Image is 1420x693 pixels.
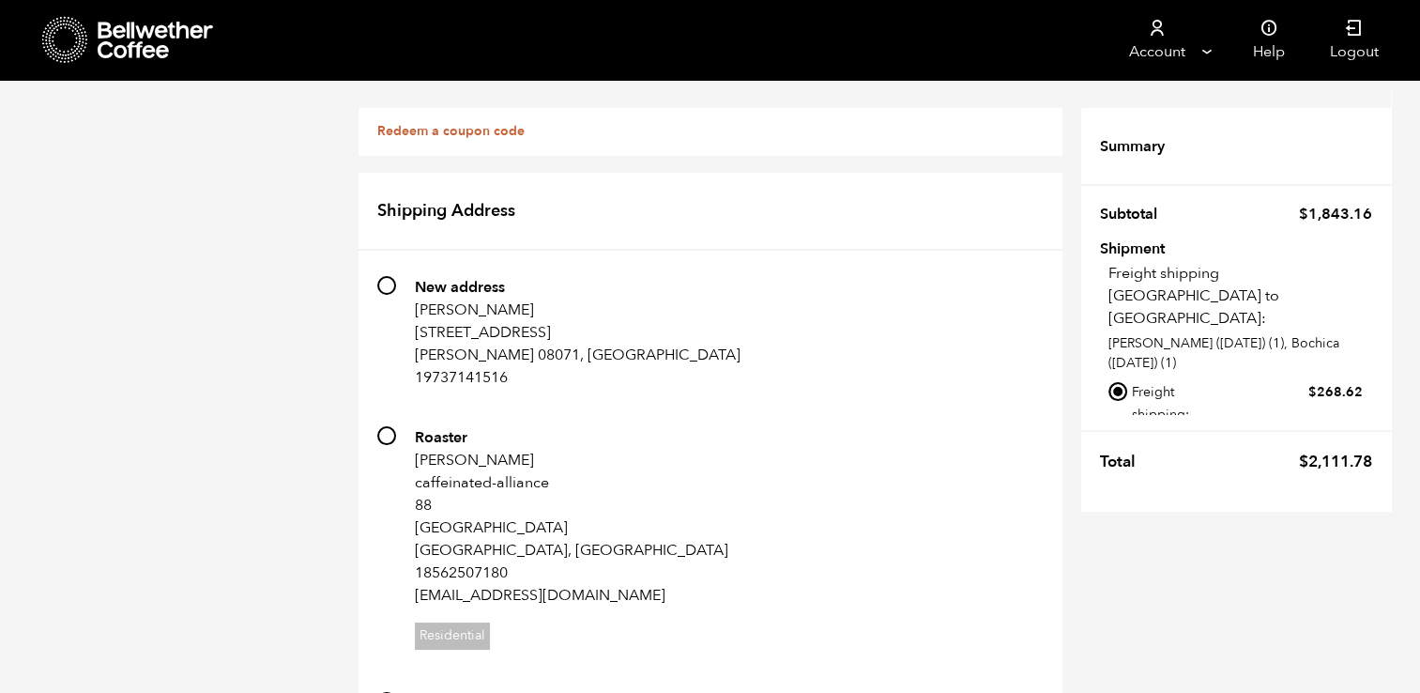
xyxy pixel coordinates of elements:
[1108,262,1372,330] p: Freight shipping [GEOGRAPHIC_DATA] to [GEOGRAPHIC_DATA]:
[415,449,728,471] p: [PERSON_NAME]
[1100,127,1176,166] th: Summary
[1299,451,1308,472] span: $
[415,344,741,366] p: [PERSON_NAME] 08071, [GEOGRAPHIC_DATA]
[1308,383,1317,401] span: $
[415,427,467,448] strong: Roaster
[1132,379,1362,426] label: Freight shipping:
[415,299,741,321] p: [PERSON_NAME]
[415,584,728,607] p: [EMAIL_ADDRESS][DOMAIN_NAME]
[415,366,741,389] p: 19737141516
[359,173,1062,252] h2: Shipping Address
[415,516,728,539] p: [GEOGRAPHIC_DATA]
[415,471,728,494] p: caffeinated-alliance
[1100,441,1147,483] th: Total
[1308,383,1363,401] bdi: 268.62
[415,494,728,516] p: 88
[1299,204,1308,224] span: $
[1299,204,1372,224] bdi: 1,843.16
[415,277,505,298] strong: New address
[415,539,728,562] p: [GEOGRAPHIC_DATA], [GEOGRAPHIC_DATA]
[415,562,728,584] p: 18562507180
[377,276,396,295] input: New address [PERSON_NAME] [STREET_ADDRESS] [PERSON_NAME] 08071, [GEOGRAPHIC_DATA] 19737141516
[377,122,525,140] a: Redeem a coupon code
[377,426,396,445] input: Roaster [PERSON_NAME] caffeinated-alliance 88 [GEOGRAPHIC_DATA] [GEOGRAPHIC_DATA], [GEOGRAPHIC_DA...
[1108,333,1372,373] p: [PERSON_NAME] ([DATE]) (1), Bochica ([DATE]) (1)
[1100,241,1208,254] th: Shipment
[415,623,490,650] span: Residential
[1100,194,1168,234] th: Subtotal
[1299,451,1372,472] bdi: 2,111.78
[415,321,741,344] p: [STREET_ADDRESS]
